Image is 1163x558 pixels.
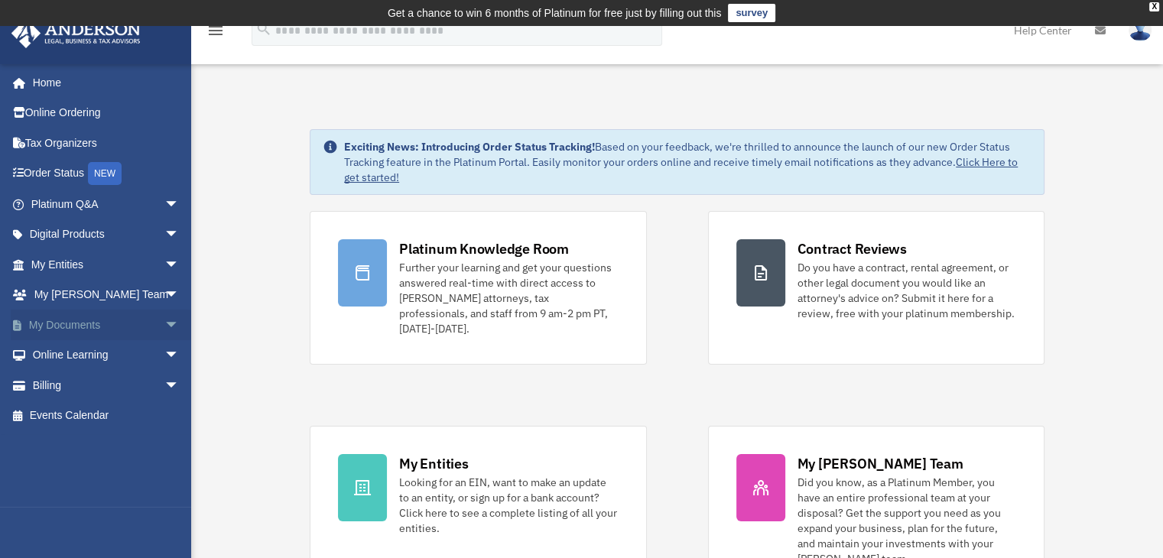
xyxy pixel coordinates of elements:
a: Online Learningarrow_drop_down [11,340,203,371]
div: My [PERSON_NAME] Team [798,454,963,473]
span: arrow_drop_down [164,189,195,220]
div: Looking for an EIN, want to make an update to an entity, or sign up for a bank account? Click her... [399,475,618,536]
div: close [1149,2,1159,11]
div: Further your learning and get your questions answered real-time with direct access to [PERSON_NAM... [399,260,618,336]
i: search [255,21,272,37]
a: Online Ordering [11,98,203,128]
div: Contract Reviews [798,239,907,258]
a: Digital Productsarrow_drop_down [11,219,203,250]
span: arrow_drop_down [164,370,195,401]
a: menu [206,27,225,40]
span: arrow_drop_down [164,340,195,371]
a: Billingarrow_drop_down [11,370,203,401]
a: survey [728,4,775,22]
a: My Documentsarrow_drop_down [11,310,203,340]
a: Order StatusNEW [11,158,203,190]
div: Based on your feedback, we're thrilled to announce the launch of our new Order Status Tracking fe... [344,139,1031,185]
div: My Entities [399,454,468,473]
a: My [PERSON_NAME] Teamarrow_drop_down [11,280,203,310]
i: menu [206,21,225,40]
img: Anderson Advisors Platinum Portal [7,18,145,48]
strong: Exciting News: Introducing Order Status Tracking! [344,140,595,154]
a: My Entitiesarrow_drop_down [11,249,203,280]
div: Platinum Knowledge Room [399,239,569,258]
a: Platinum Q&Aarrow_drop_down [11,189,203,219]
div: Get a chance to win 6 months of Platinum for free just by filling out this [388,4,722,22]
span: arrow_drop_down [164,310,195,341]
div: NEW [88,162,122,185]
a: Click Here to get started! [344,155,1018,184]
span: arrow_drop_down [164,249,195,281]
a: Platinum Knowledge Room Further your learning and get your questions answered real-time with dire... [310,211,646,365]
a: Home [11,67,195,98]
a: Contract Reviews Do you have a contract, rental agreement, or other legal document you would like... [708,211,1044,365]
a: Events Calendar [11,401,203,431]
a: Tax Organizers [11,128,203,158]
img: User Pic [1129,19,1152,41]
div: Do you have a contract, rental agreement, or other legal document you would like an attorney's ad... [798,260,1016,321]
span: arrow_drop_down [164,280,195,311]
span: arrow_drop_down [164,219,195,251]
